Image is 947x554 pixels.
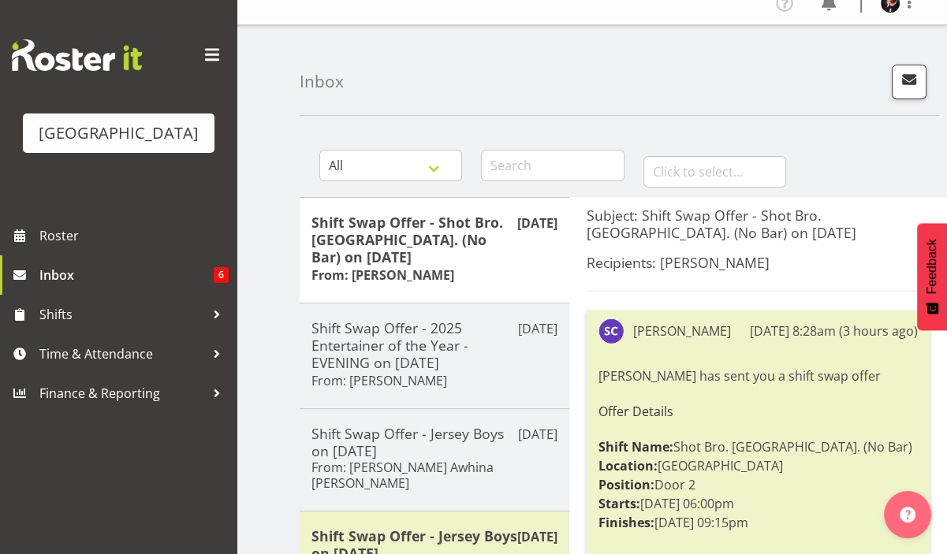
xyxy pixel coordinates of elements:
span: Roster [39,224,229,247]
span: Inbox [39,263,214,287]
p: [DATE] [517,214,557,232]
div: [GEOGRAPHIC_DATA] [39,121,199,145]
h5: Shift Swap Offer - Shot Bro. [GEOGRAPHIC_DATA]. (No Bar) on [DATE] [311,214,557,266]
strong: Position: [598,476,654,493]
strong: Starts: [598,495,640,512]
strong: Shift Name: [598,438,673,455]
h6: From: [PERSON_NAME] Awhina [PERSON_NAME] [311,459,557,491]
strong: Location: [598,457,658,474]
span: Feedback [925,239,939,294]
h5: Recipients: [PERSON_NAME] [587,254,930,271]
p: [DATE] [518,425,557,444]
img: help-xxl-2.png [900,507,915,522]
h5: Subject: Shift Swap Offer - Shot Bro. [GEOGRAPHIC_DATA]. (No Bar) on [DATE] [587,206,930,241]
h4: Inbox [300,73,344,91]
h6: From: [PERSON_NAME] [311,373,447,389]
span: Finance & Reporting [39,381,205,405]
span: Shifts [39,303,205,326]
input: Search [481,150,624,181]
div: [DATE] 8:28am (3 hours ago) [750,322,918,340]
h6: Offer Details [598,404,918,418]
h5: Shift Swap Offer - 2025 Entertainer of the Year - EVENING on [DATE] [311,319,557,371]
h5: Shift Swap Offer - Jersey Boys on [DATE] [311,425,557,459]
img: skye-colonna9939.jpg [598,318,624,344]
span: 6 [214,267,229,283]
img: Rosterit website logo [12,39,142,71]
h6: From: [PERSON_NAME] [311,267,454,283]
input: Click to select... [643,156,786,188]
div: [PERSON_NAME] [633,322,731,340]
p: [DATE] [518,319,557,338]
button: Feedback - Show survey [917,223,947,330]
p: [DATE] [517,527,557,546]
strong: Finishes: [598,514,654,531]
span: Time & Attendance [39,342,205,366]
